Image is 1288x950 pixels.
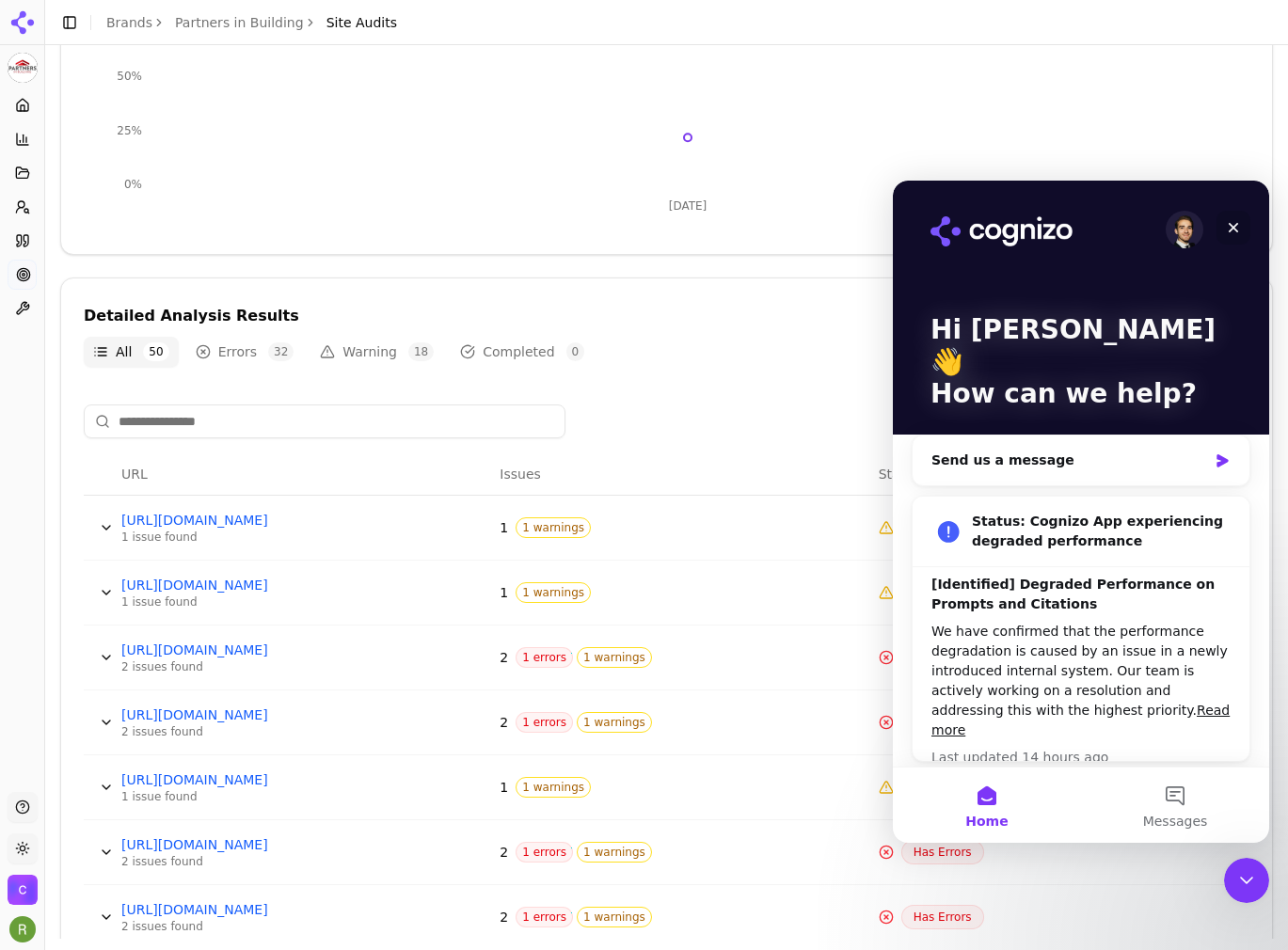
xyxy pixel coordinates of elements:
tspan: 0% [124,178,142,191]
div: 2 issues found [121,919,404,934]
span: 50 [143,342,168,361]
a: [URL][DOMAIN_NAME] [121,770,404,789]
button: Open organization switcher [8,875,38,905]
th: Issues [492,453,870,496]
div: 2 issues found [121,659,404,674]
span: URL [121,465,148,483]
img: Crescere Digital [8,875,38,905]
tspan: [DATE] [669,199,708,213]
a: [URL][DOMAIN_NAME] [121,576,404,594]
span: 2 [500,713,508,732]
div: 1 issue found [121,530,404,545]
img: Ryan Boe [9,916,36,942]
div: 1 issue found [121,594,404,610]
span: 1 warnings [577,907,652,927]
span: 1 [500,518,508,537]
a: [URL][DOMAIN_NAME] [121,641,404,659]
span: 2 [500,843,508,862]
button: Errors32 [186,337,304,367]
button: Warning18 [310,337,443,367]
span: 1 [500,778,508,797]
span: 1 warnings [577,712,652,733]
button: All50 [84,337,179,367]
button: Completed0 [451,337,594,367]
div: 2 issues found [121,724,404,739]
div: 1 issue found [121,789,404,804]
a: [URL][DOMAIN_NAME] [121,900,404,919]
div: Detailed Analysis Results [84,309,299,324]
a: [URL][DOMAIN_NAME] [121,835,404,854]
span: 2 [500,908,508,926]
span: 1 warnings [577,842,652,863]
span: 0 [566,342,585,361]
a: [URL][DOMAIN_NAME] [121,705,404,724]
span: 1 errors [516,712,573,733]
span: 1 errors [516,842,573,863]
a: Brands [106,15,152,30]
div: 2 issues found [121,854,404,869]
a: [URL][DOMAIN_NAME] [121,511,404,530]
span: 1 [500,583,508,602]
th: Status [871,453,1249,496]
button: Open user button [9,916,36,942]
span: Site Audits [326,13,397,32]
span: 18 [408,342,434,361]
span: Has Errors [901,905,984,929]
span: Has Errors [901,840,984,864]
span: 1 errors [516,907,573,927]
tspan: 25% [117,124,142,137]
span: Status [879,465,921,483]
button: Current brand: Partners in Building [8,53,38,83]
th: URL [114,453,492,496]
img: Partners in Building [8,53,38,83]
span: 2 [500,648,508,667]
span: 1 warnings [516,777,591,798]
span: 1 warnings [577,647,652,668]
iframe: Intercom live chat [1224,858,1269,903]
nav: breadcrumb [106,13,397,32]
tspan: 50% [117,70,142,83]
iframe: Intercom live chat [893,181,1269,843]
span: 32 [268,342,294,361]
span: 1 warnings [516,517,591,538]
a: Partners in Building [175,13,304,32]
span: Issues [500,465,541,483]
span: 1 warnings [516,582,591,603]
span: 1 errors [516,647,573,668]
